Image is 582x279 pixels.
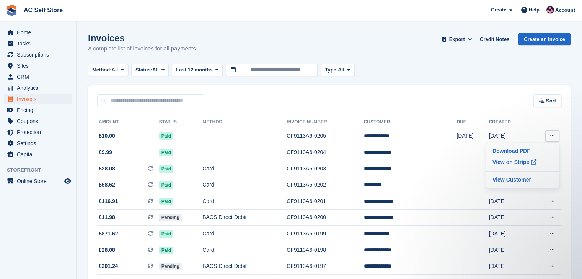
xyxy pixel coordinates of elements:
a: menu [4,94,72,104]
a: menu [4,149,72,160]
td: Card [202,226,287,242]
a: menu [4,60,72,71]
span: Home [17,27,63,38]
button: Export [440,33,474,45]
td: CF9113A6-0199 [287,226,364,242]
td: [DATE] [489,258,531,275]
span: £28.08 [99,165,115,173]
span: Sort [546,97,556,105]
span: Status: [135,66,152,74]
a: Preview store [63,177,72,186]
a: Create an Invoice [518,33,571,45]
span: Account [555,6,575,14]
td: [DATE] [489,226,531,242]
td: Card [202,177,287,193]
span: Coupons [17,116,63,127]
span: Capital [17,149,63,160]
span: Last 12 months [176,66,212,74]
a: AC Self Store [21,4,66,16]
td: [DATE] [489,242,531,258]
span: Help [529,6,540,14]
td: CF9113A6-0202 [287,177,364,193]
button: Type: All [321,64,354,76]
td: BACS Direct Debit [202,209,287,226]
span: £116.91 [99,197,118,205]
a: menu [4,83,72,93]
a: menu [4,105,72,115]
a: Download PDF [489,146,556,156]
span: Protection [17,127,63,138]
td: CF9113A6-0203 [287,161,364,177]
span: Pending [159,214,182,221]
span: £201.24 [99,262,118,270]
h1: Invoices [88,33,196,43]
span: £58.62 [99,181,115,189]
img: stora-icon-8386f47178a22dfd0bd8f6a31ec36ba5ce8667c1dd55bd0f319d3a0aa187defe.svg [6,5,18,16]
span: Subscriptions [17,49,63,60]
td: CF9113A6-0205 [287,128,364,144]
span: Settings [17,138,63,149]
td: [DATE] [489,193,531,210]
span: Pending [159,263,182,270]
td: [DATE] [489,128,531,144]
img: Ted Cox [546,6,554,14]
th: Method [202,116,287,128]
button: Last 12 months [172,64,223,76]
span: Pricing [17,105,63,115]
span: Paid [159,230,173,238]
span: Storefront [7,166,76,174]
button: Status: All [131,64,169,76]
span: Create [491,6,506,14]
span: Invoices [17,94,63,104]
span: All [152,66,159,74]
a: menu [4,38,72,49]
th: Due [456,116,489,128]
td: Card [202,242,287,258]
a: menu [4,49,72,60]
span: Type: [325,66,338,74]
a: menu [4,176,72,187]
td: CF9113A6-0201 [287,193,364,210]
span: Analytics [17,83,63,93]
a: Credit Notes [477,33,512,45]
a: menu [4,27,72,38]
span: Export [449,36,465,43]
span: All [112,66,118,74]
span: Paid [159,165,173,173]
a: menu [4,138,72,149]
span: Paid [159,132,173,140]
span: £871.62 [99,230,118,238]
span: £10.00 [99,132,115,140]
td: CF9113A6-0200 [287,209,364,226]
a: menu [4,116,72,127]
span: Paid [159,198,173,205]
span: Tasks [17,38,63,49]
th: Status [159,116,202,128]
span: Method: [92,66,112,74]
span: All [338,66,344,74]
span: Paid [159,247,173,254]
td: Card [202,193,287,210]
th: Customer [364,116,457,128]
a: View Customer [489,175,556,185]
span: Paid [159,181,173,189]
td: CF9113A6-0197 [287,258,364,275]
th: Created [489,116,531,128]
button: Method: All [88,64,128,76]
th: Amount [97,116,159,128]
span: CRM [17,71,63,82]
span: Online Store [17,176,63,187]
td: BACS Direct Debit [202,258,287,275]
span: £11.98 [99,213,115,221]
a: View on Stripe [489,156,556,168]
td: [DATE] [456,128,489,144]
span: Paid [159,149,173,156]
span: Sites [17,60,63,71]
td: [DATE] [489,209,531,226]
span: £9.99 [99,148,112,156]
a: menu [4,127,72,138]
span: £28.08 [99,246,115,254]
